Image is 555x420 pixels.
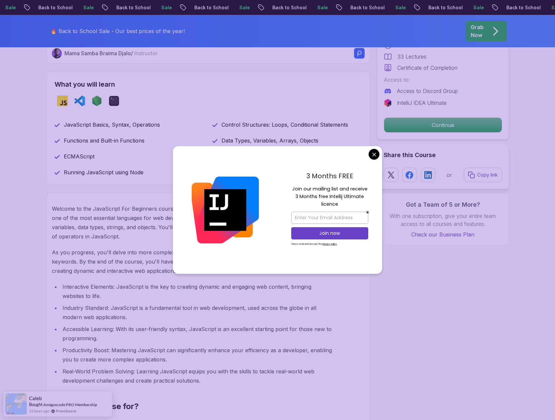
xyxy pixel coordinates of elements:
[92,96,102,106] img: nodejs logo
[397,99,447,107] p: IntelliJ IDEA Ultimate
[83,4,128,11] p: Back to School
[29,402,43,407] span: Bought
[60,324,333,343] li: Accessible Learning: With its user-friendly syntax, JavaScript is an excellent starting point for...
[5,4,50,11] p: Back to School
[239,4,284,11] p: Back to School
[518,4,539,11] p: Sale
[384,200,502,209] h3: Got a Team of 5 or More?
[109,96,119,106] img: terminal logo
[57,96,68,106] img: javascript logo
[384,117,502,133] button: Continue
[397,64,457,72] p: Certificate of Completion
[52,204,333,241] p: Welcome to the JavaScript For Beginners course. This course is your entry point into the world of...
[473,4,518,11] p: Back to School
[395,4,440,11] p: Back to School
[384,150,502,160] h2: Share this Course
[52,401,333,412] h2: Who is the course for?
[60,346,333,364] li: Productivity Boost: Mastering JavaScript can significantly enhance your efficiency as a developer...
[43,402,97,407] a: Amigoscode PRO Membership
[384,231,502,238] a: Check our Business Plan
[52,248,333,275] p: As you progress, you'll delve into more complex topics such as hoisting, and the use of 'let' and...
[384,118,502,132] p: Continue
[464,168,502,182] button: Copy link
[206,4,227,11] p: Sale
[471,23,484,39] p: Grab Now
[50,4,71,11] p: Sale
[447,171,452,179] p: or
[161,4,206,11] p: Back to School
[477,172,498,178] p: Copy link
[440,4,461,11] p: Sale
[29,408,49,414] span: 11 hours ago
[74,96,85,106] img: vscode logo
[384,212,502,228] p: With one subscription, give your entire team access to all courses and features.
[397,87,458,95] p: Access to Discord Group
[60,282,333,301] li: Interactive Elements: JavaScript is the key to creating dynamic and engaging web content, bringin...
[221,137,318,145] p: Data Types, Variables, Arrays, Objects
[384,76,502,84] p: Access to:
[64,121,160,129] p: JavaScript Basics, Syntax, Operations
[317,4,362,11] p: Back to School
[55,80,362,89] h2: What you will learn
[284,4,305,11] p: Sale
[60,303,333,322] li: Industry Standard: JavaScript is a fundamental tool in web development, used across the globe in ...
[64,152,95,160] p: ECMAScript
[221,121,348,129] p: Control Structures: Loops, Conditional Statements
[56,408,76,414] a: ProveSource
[50,27,185,35] p: 🔥 Back to School Sale - Our best prices of the year!
[29,396,42,401] span: Caleb
[134,50,158,57] span: Instructor
[64,49,158,57] p: Mama Samba Braima Djalo /
[5,393,27,415] img: provesource social proof notification image
[60,367,333,385] li: Real-World Problem Solving: Learning JavaScript equips you with the skills to tackle real-world w...
[64,168,143,176] p: Running JavaScript using Node
[362,4,383,11] p: Sale
[128,4,149,11] p: Sale
[52,48,62,59] img: Nelson Djalo
[384,99,392,107] img: jetbrains logo
[64,137,144,145] p: Functions and Built-in Functions
[397,53,426,61] p: 33 Lectures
